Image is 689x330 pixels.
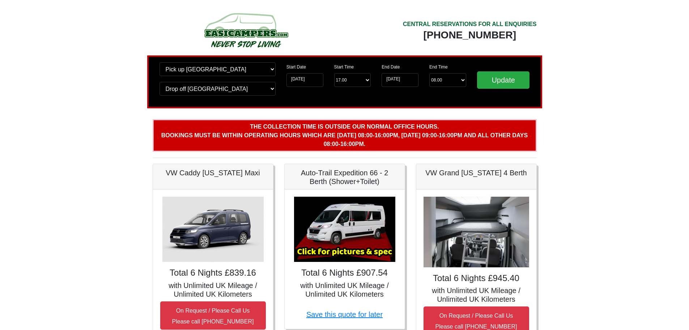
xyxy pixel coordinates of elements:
[292,268,397,278] h4: Total 6 Nights £907.54
[162,197,264,262] img: VW Caddy California Maxi
[292,168,397,186] h5: Auto-Trail Expedition 66 - 2 Berth (Shower+Toilet)
[177,10,315,50] img: campers-checkout-logo.png
[424,168,529,177] h5: VW Grand [US_STATE] 4 Berth
[160,301,266,330] button: On Request / Please Call UsPlease call [PHONE_NUMBER]
[424,273,529,284] h4: Total 6 Nights £945.40
[403,20,537,29] div: CENTRAL RESERVATIONS FOR ALL ENQUIRIES
[424,197,529,267] img: VW Grand California 4 Berth
[424,286,529,304] h5: with Unlimited UK Mileage / Unlimited UK Kilometers
[382,64,400,70] label: End Date
[306,310,383,318] a: Save this quote for later
[161,124,528,147] b: The collection time is outside our normal office hours. Bookings must be within operating hours w...
[435,313,517,330] small: On Request / Please Call Us Please call [PHONE_NUMBER]
[292,281,397,298] h5: with Unlimited UK Mileage / Unlimited UK Kilometers
[334,64,354,70] label: Start Time
[477,71,530,89] input: Update
[286,73,323,87] input: Start Date
[286,64,306,70] label: Start Date
[160,168,266,177] h5: VW Caddy [US_STATE] Maxi
[429,64,448,70] label: End Time
[160,281,266,298] h5: with Unlimited UK Mileage / Unlimited UK Kilometers
[382,73,418,87] input: Return Date
[403,29,537,42] div: [PHONE_NUMBER]
[172,308,254,325] small: On Request / Please Call Us Please call [PHONE_NUMBER]
[294,197,395,262] img: Auto-Trail Expedition 66 - 2 Berth (Shower+Toilet)
[160,268,266,278] h4: Total 6 Nights £839.16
